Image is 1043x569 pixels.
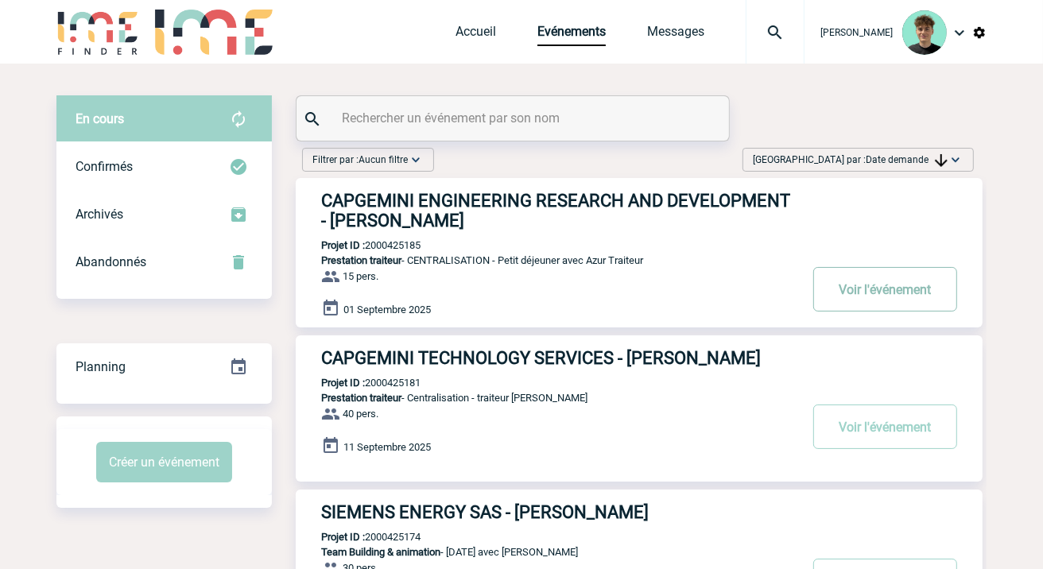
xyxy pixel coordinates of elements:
[296,254,798,266] p: - CENTRALISATION - Petit déjeuner avec Azur Traiteur
[321,502,798,522] h3: SIEMENS ENERGY SAS - [PERSON_NAME]
[296,377,421,389] p: 2000425181
[408,152,424,168] img: baseline_expand_more_white_24dp-b.png
[296,392,798,404] p: - Centralisation - traiteur [PERSON_NAME]
[647,24,704,46] a: Messages
[321,191,798,230] h3: CAPGEMINI ENGINEERING RESEARCH AND DEVELOPMENT - [PERSON_NAME]
[76,159,133,174] span: Confirmés
[296,531,421,543] p: 2000425174
[56,343,272,391] div: Retrouvez ici tous vos événements organisés par date et état d'avancement
[321,531,365,543] b: Projet ID :
[321,392,401,404] span: Prestation traiteur
[296,546,798,558] p: - [DATE] avec [PERSON_NAME]
[343,441,431,453] span: 11 Septembre 2025
[96,442,232,482] button: Créer un événement
[76,359,126,374] span: Planning
[753,152,948,168] span: [GEOGRAPHIC_DATA] par :
[456,24,496,46] a: Accueil
[866,154,948,165] span: Date demande
[56,95,272,143] div: Retrouvez ici tous vos évènements avant confirmation
[321,546,440,558] span: Team Building & animation
[813,267,957,312] button: Voir l'événement
[537,24,606,46] a: Evénements
[76,207,123,222] span: Archivés
[338,106,692,130] input: Rechercher un événement par son nom
[76,111,124,126] span: En cours
[321,348,798,368] h3: CAPGEMINI TECHNOLOGY SERVICES - [PERSON_NAME]
[321,377,365,389] b: Projet ID :
[343,304,431,315] span: 01 Septembre 2025
[56,10,139,55] img: IME-Finder
[902,10,947,55] img: 131612-0.png
[935,154,948,167] img: arrow_downward.png
[296,239,421,251] p: 2000425185
[343,271,378,283] span: 15 pers.
[813,404,957,449] button: Voir l'événement
[343,408,378,420] span: 40 pers.
[359,154,408,165] span: Aucun filtre
[56,238,272,286] div: Retrouvez ici tous vos événements annulés
[321,254,401,266] span: Prestation traiteur
[321,239,365,251] b: Projet ID :
[820,27,893,38] span: [PERSON_NAME]
[76,254,146,269] span: Abandonnés
[296,191,983,230] a: CAPGEMINI ENGINEERING RESEARCH AND DEVELOPMENT - [PERSON_NAME]
[56,191,272,238] div: Retrouvez ici tous les événements que vous avez décidé d'archiver
[56,343,272,389] a: Planning
[312,152,408,168] span: Filtrer par :
[948,152,964,168] img: baseline_expand_more_white_24dp-b.png
[296,348,983,368] a: CAPGEMINI TECHNOLOGY SERVICES - [PERSON_NAME]
[296,502,983,522] a: SIEMENS ENERGY SAS - [PERSON_NAME]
